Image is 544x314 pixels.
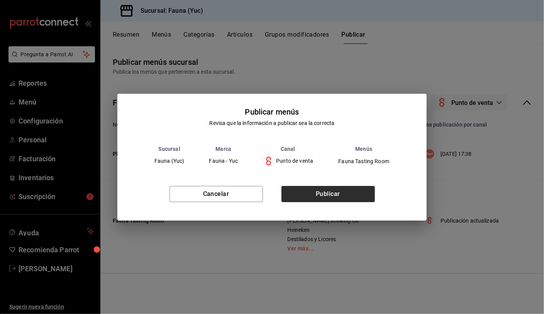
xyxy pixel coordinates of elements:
th: Marca [197,146,251,152]
td: Fauna - Yuc [197,152,251,171]
div: Publicar menús [245,106,299,118]
div: Punto de venta [263,155,313,167]
button: Cancelar [169,186,263,202]
div: Revisa que la información a publicar sea la correcta [210,119,335,127]
td: Fauna (Yuc) [142,152,197,171]
th: Sucursal [142,146,197,152]
th: Menús [325,146,402,152]
span: Fauna Tasting Room [338,159,389,164]
button: Publicar [281,186,375,202]
th: Canal [250,146,325,152]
